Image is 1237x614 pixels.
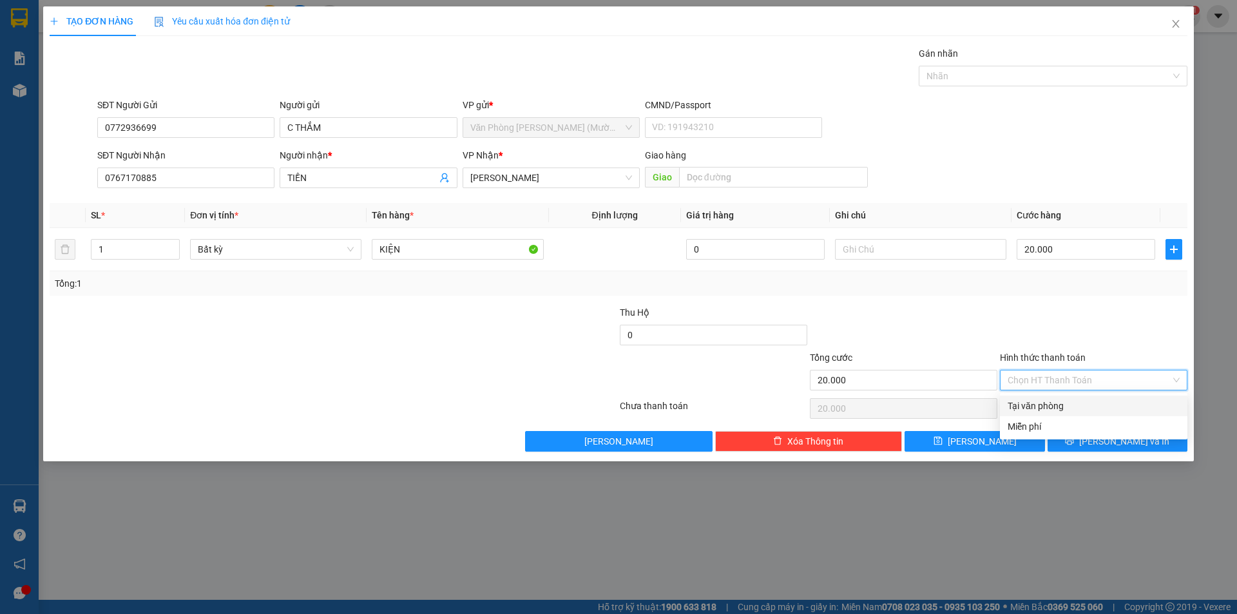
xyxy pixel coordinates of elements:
[470,118,632,137] span: Văn Phòng Trần Phú (Mường Thanh)
[280,98,457,112] div: Người gửi
[463,98,640,112] div: VP gửi
[154,17,164,27] img: icon
[645,98,822,112] div: CMND/Passport
[439,173,450,183] span: user-add
[905,431,1044,452] button: save[PERSON_NAME]
[787,434,843,448] span: Xóa Thông tin
[190,210,238,220] span: Đơn vị tính
[372,239,543,260] input: VD: Bàn, Ghế
[715,431,903,452] button: deleteXóa Thông tin
[1166,244,1182,254] span: plus
[154,16,290,26] span: Yêu cầu xuất hóa đơn điện tử
[50,16,133,26] span: TẠO ĐƠN HÀNG
[584,434,653,448] span: [PERSON_NAME]
[948,434,1017,448] span: [PERSON_NAME]
[50,17,59,26] span: plus
[645,150,686,160] span: Giao hàng
[830,203,1012,228] th: Ghi chú
[463,150,499,160] span: VP Nhận
[198,240,354,259] span: Bất kỳ
[934,436,943,446] span: save
[620,307,649,318] span: Thu Hộ
[1008,399,1180,413] div: Tại văn phòng
[1158,6,1194,43] button: Close
[280,148,457,162] div: Người nhận
[97,98,274,112] div: SĐT Người Gửi
[1017,210,1061,220] span: Cước hàng
[55,239,75,260] button: delete
[1008,419,1180,434] div: Miễn phí
[1065,436,1074,446] span: printer
[835,239,1006,260] input: Ghi Chú
[592,210,638,220] span: Định lượng
[1171,19,1181,29] span: close
[618,399,809,421] div: Chưa thanh toán
[372,210,414,220] span: Tên hàng
[810,352,852,363] span: Tổng cước
[686,239,825,260] input: 0
[55,276,477,291] div: Tổng: 1
[679,167,868,187] input: Dọc đường
[773,436,782,446] span: delete
[1079,434,1169,448] span: [PERSON_NAME] và In
[1165,239,1182,260] button: plus
[525,431,713,452] button: [PERSON_NAME]
[97,148,274,162] div: SĐT Người Nhận
[645,167,679,187] span: Giao
[919,48,958,59] label: Gán nhãn
[686,210,734,220] span: Giá trị hàng
[91,210,101,220] span: SL
[470,168,632,187] span: Lê Hồng Phong
[1048,431,1187,452] button: printer[PERSON_NAME] và In
[1000,352,1086,363] label: Hình thức thanh toán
